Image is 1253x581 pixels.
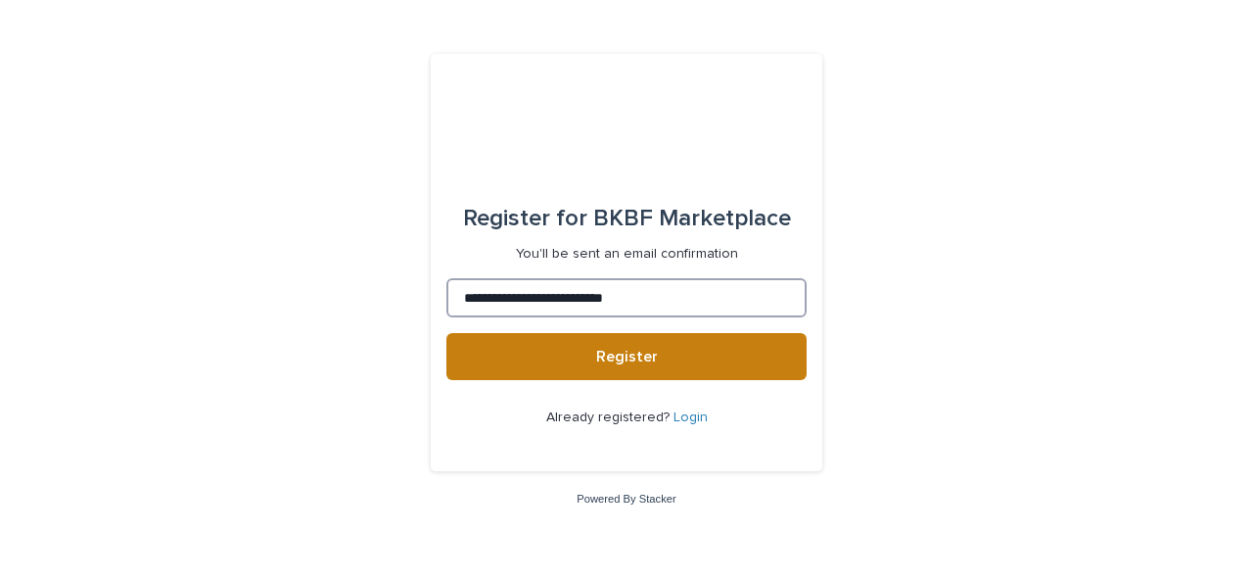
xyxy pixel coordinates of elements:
[577,493,675,505] a: Powered By Stacker
[516,246,738,263] p: You'll be sent an email confirmation
[673,411,708,424] a: Login
[463,207,587,230] span: Register for
[546,411,673,424] span: Already registered?
[596,349,658,364] span: Register
[446,333,807,380] button: Register
[463,191,791,246] div: BKBF Marketplace
[528,101,724,160] img: l65f3yHPToSKODuEVUav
